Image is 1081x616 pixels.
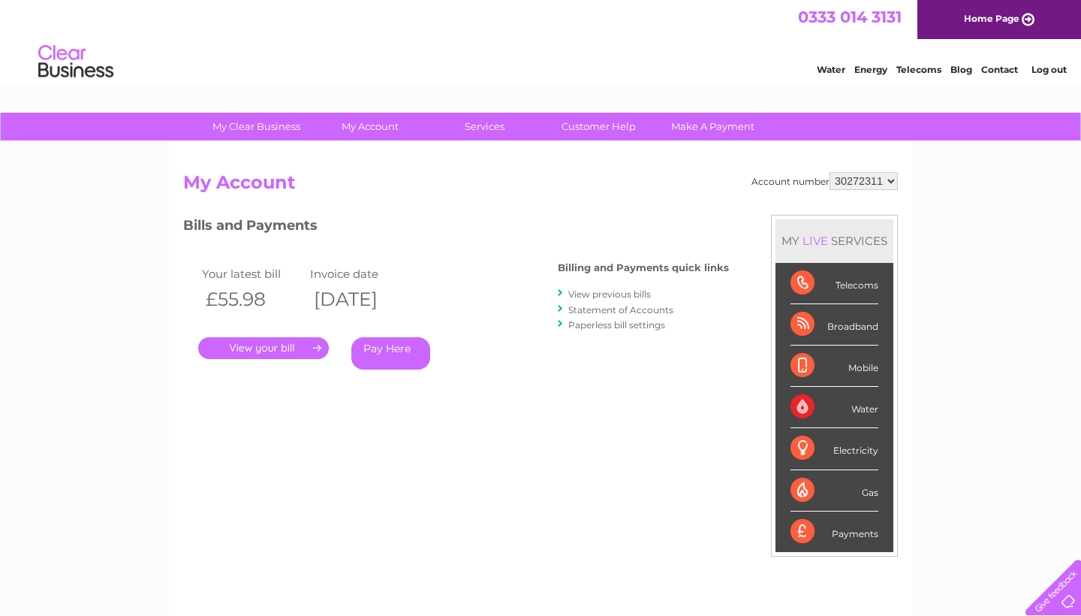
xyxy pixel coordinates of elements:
[537,113,661,140] a: Customer Help
[183,172,898,201] h2: My Account
[981,64,1018,75] a: Contact
[751,172,898,190] div: Account number
[798,8,902,26] a: 0333 014 3131
[854,64,887,75] a: Energy
[790,387,878,428] div: Water
[306,264,414,284] td: Invoice date
[423,113,547,140] a: Services
[790,346,878,387] div: Mobile
[558,262,729,273] h4: Billing and Payments quick links
[198,284,306,315] th: £55.98
[194,113,318,140] a: My Clear Business
[799,234,831,248] div: LIVE
[187,8,896,73] div: Clear Business is a trading name of Verastar Limited (registered in [GEOGRAPHIC_DATA] No. 3667643...
[790,512,878,552] div: Payments
[790,304,878,346] div: Broadband
[790,428,878,470] div: Electricity
[309,113,432,140] a: My Account
[568,304,673,316] a: Statement of Accounts
[950,64,972,75] a: Blog
[790,263,878,304] div: Telecoms
[775,219,893,262] div: MY SERVICES
[790,470,878,512] div: Gas
[568,288,651,300] a: View previous bills
[651,113,775,140] a: Make A Payment
[38,39,114,85] img: logo.png
[198,264,306,284] td: Your latest bill
[306,284,414,315] th: [DATE]
[896,64,941,75] a: Telecoms
[817,64,845,75] a: Water
[568,319,665,331] a: Paperless bill settings
[198,337,329,359] a: .
[1031,64,1067,75] a: Log out
[183,215,729,241] h3: Bills and Payments
[351,337,430,370] a: Pay Here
